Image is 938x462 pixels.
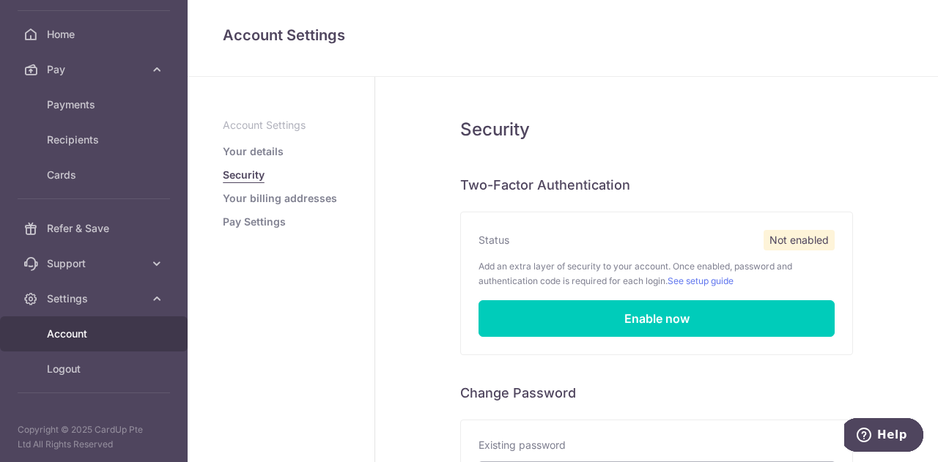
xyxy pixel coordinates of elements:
[479,438,566,452] label: Existing password
[47,221,144,236] span: Refer & Save
[460,176,853,194] h6: Two-Factor Authentication
[479,233,509,247] label: Status
[47,256,144,271] span: Support
[33,10,63,23] span: Help
[47,62,144,77] span: Pay
[479,300,835,337] a: Enable now
[844,418,923,455] iframe: Opens a widget where you can find more information
[223,215,286,229] a: Pay Settings
[47,291,144,306] span: Settings
[223,191,337,206] a: Your billing addresses
[668,275,734,286] a: See setup guide
[47,133,144,147] span: Recipients
[764,230,835,250] span: Not enabled
[460,384,853,402] h6: Change Password
[223,23,903,47] h4: Account Settings
[223,118,339,133] p: Account Settings
[47,27,144,42] span: Home
[47,362,144,376] span: Logout
[223,168,265,182] a: Security
[47,168,144,182] span: Cards
[47,97,144,112] span: Payments
[479,259,835,288] p: Add an extra layer of security to your account. Once enabled, password and authentication code is...
[47,327,144,341] span: Account
[223,144,284,159] a: Your details
[460,118,853,141] h5: Security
